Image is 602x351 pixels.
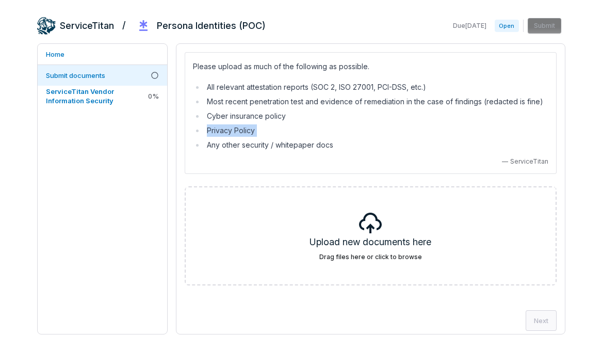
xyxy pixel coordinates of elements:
li: Most recent penetration test and evidence of remediation in the case of findings (redacted is fine) [204,95,548,108]
span: ServiceTitan Vendor Information Security [46,87,114,105]
span: — [502,157,508,166]
li: All relevant attestation reports (SOC 2, ISO 27001, PCI-DSS, etc.) [204,81,548,93]
span: Open [495,20,518,32]
h5: Upload new documents here [310,235,431,253]
label: Drag files here or click to browse [319,253,422,261]
h2: ServiceTitan [60,19,114,33]
span: 0 % [148,91,159,101]
li: Any other security / whitepaper docs [204,139,548,151]
h2: Persona Identities (POC) [157,19,266,33]
a: ServiceTitan Vendor Information Security0% [38,86,167,106]
span: Due [DATE] [453,22,486,30]
p: Please upload as much of the following as possible. [193,60,548,73]
span: Submit documents [46,71,105,79]
a: Submit documents [38,65,167,86]
span: ServiceTitan [510,157,548,166]
li: Privacy Policy [204,124,548,137]
h2: / [122,17,126,32]
li: Cyber insurance policy [204,110,548,122]
a: Home [38,44,167,65]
